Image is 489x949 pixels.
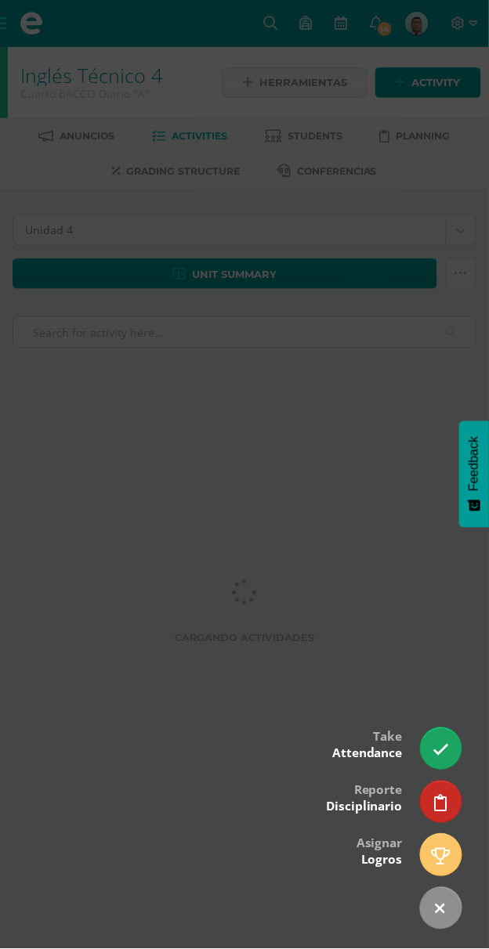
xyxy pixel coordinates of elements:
[361,852,403,868] span: Logros
[326,772,403,823] div: Reporte
[459,421,489,528] button: Feedback - Mostrar encuesta
[326,799,403,815] span: Disciplinario
[332,719,403,770] div: Take
[332,745,403,762] span: Attendance
[467,437,481,492] span: Feedback
[357,825,403,876] div: Asignar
